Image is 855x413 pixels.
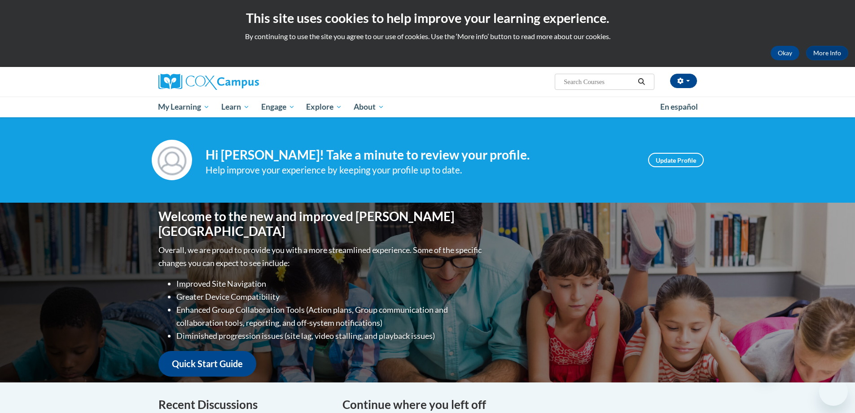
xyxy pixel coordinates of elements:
span: Learn [221,102,250,112]
span: My Learning [158,102,210,112]
span: About [354,102,384,112]
h4: Hi [PERSON_NAME]! Take a minute to review your profile. [206,147,635,163]
span: Explore [306,102,342,112]
a: Cox Campus [158,74,329,90]
div: Help improve your experience by keeping your profile up to date. [206,163,635,178]
a: About [348,97,390,117]
h2: This site uses cookies to help improve your learning experience. [7,9,848,27]
input: Search Courses [563,76,635,87]
img: Cox Campus [158,74,259,90]
p: Overall, we are proud to provide you with a more streamlined experience. Some of the specific cha... [158,244,484,270]
li: Enhanced Group Collaboration Tools (Action plans, Group communication and collaboration tools, re... [176,303,484,329]
a: Learn [215,97,255,117]
span: En español [660,102,698,111]
li: Greater Device Compatibility [176,290,484,303]
a: Quick Start Guide [158,351,256,377]
iframe: Button to launch messaging window [819,377,848,406]
a: Engage [255,97,301,117]
div: Main menu [145,97,710,117]
span: Engage [261,102,295,112]
h1: Welcome to the new and improved [PERSON_NAME][GEOGRAPHIC_DATA] [158,209,484,239]
li: Improved Site Navigation [176,277,484,290]
iframe: Close message [756,355,774,373]
button: Account Settings [670,74,697,88]
button: Okay [771,46,799,60]
a: En español [654,98,704,116]
button: Search [635,76,648,87]
a: Update Profile [648,153,704,167]
img: Profile Image [152,140,192,180]
li: Diminished progression issues (site lag, video stalling, and playback issues) [176,329,484,342]
a: My Learning [153,97,216,117]
a: Explore [300,97,348,117]
a: More Info [806,46,848,60]
p: By continuing to use the site you agree to our use of cookies. Use the ‘More info’ button to read... [7,31,848,41]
